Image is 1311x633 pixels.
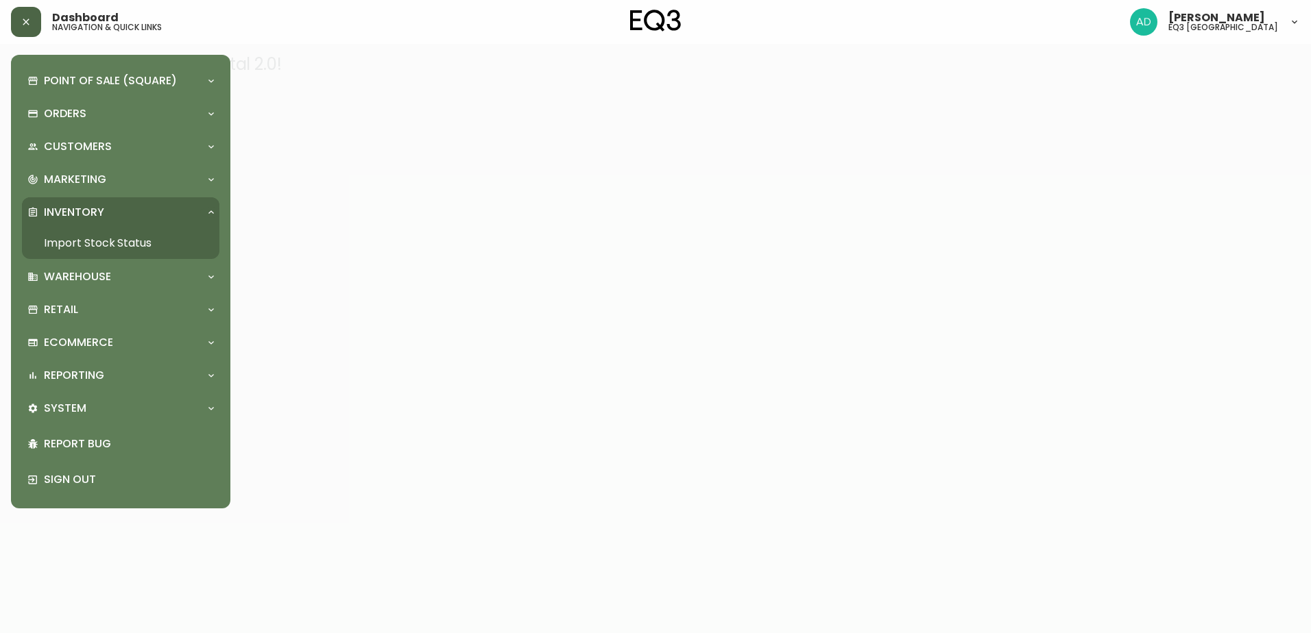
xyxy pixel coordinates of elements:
p: Orders [44,106,86,121]
div: Sign Out [22,462,219,497]
div: Report Bug [22,426,219,462]
p: Sign Out [44,472,214,487]
div: Retail [22,295,219,325]
p: Report Bug [44,436,214,451]
h5: navigation & quick links [52,23,162,32]
p: Customers [44,139,112,154]
div: Reporting [22,360,219,390]
p: Retail [44,302,78,317]
span: Dashboard [52,12,119,23]
div: Inventory [22,197,219,227]
p: Point of Sale (Square) [44,73,177,88]
img: logo [630,10,681,32]
p: Warehouse [44,269,111,284]
span: [PERSON_NAME] [1168,12,1265,23]
a: Import Stock Status [22,227,219,259]
p: System [44,401,86,416]
div: Ecommerce [22,327,219,358]
p: Ecommerce [44,335,113,350]
p: Reporting [44,368,104,383]
p: Marketing [44,172,106,187]
div: System [22,393,219,423]
div: Customers [22,132,219,162]
img: 308eed972967e97254d70fe596219f44 [1130,8,1157,36]
div: Warehouse [22,262,219,292]
h5: eq3 [GEOGRAPHIC_DATA] [1168,23,1278,32]
div: Point of Sale (Square) [22,66,219,96]
p: Inventory [44,205,104,220]
div: Marketing [22,164,219,195]
div: Orders [22,99,219,129]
